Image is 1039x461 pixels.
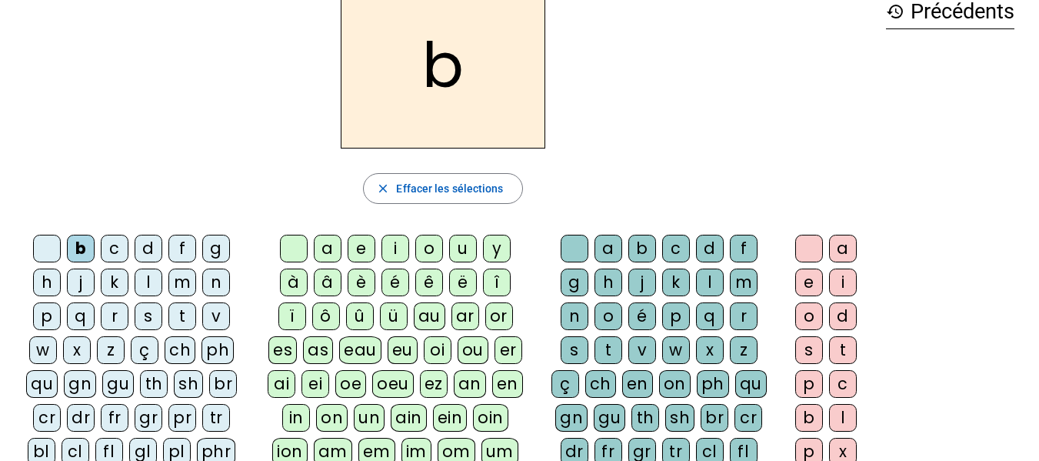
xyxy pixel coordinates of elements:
span: Effacer les sélections [396,179,503,198]
div: s [795,336,823,364]
div: oeu [372,370,414,398]
div: y [483,235,511,262]
div: th [140,370,168,398]
div: f [168,235,196,262]
div: s [561,336,588,364]
div: d [135,235,162,262]
div: r [101,302,128,330]
div: ï [278,302,306,330]
div: tr [202,404,230,432]
div: gn [555,404,588,432]
div: î [483,269,511,296]
div: k [662,269,690,296]
div: ei [301,370,329,398]
div: h [594,269,622,296]
div: m [168,269,196,296]
div: qu [735,370,767,398]
div: d [696,235,724,262]
div: oin [473,404,508,432]
div: eu [388,336,418,364]
div: th [631,404,659,432]
div: i [381,235,409,262]
div: a [314,235,341,262]
div: n [202,269,230,296]
div: ch [165,336,195,364]
div: er [495,336,522,364]
div: ch [585,370,616,398]
div: l [135,269,162,296]
div: z [730,336,758,364]
div: m [730,269,758,296]
div: in [282,404,310,432]
div: z [97,336,125,364]
div: l [696,269,724,296]
div: ain [391,404,427,432]
div: gu [102,370,134,398]
div: e [795,269,823,296]
div: e [348,235,375,262]
div: c [662,235,690,262]
div: u [449,235,477,262]
div: b [67,235,95,262]
div: br [701,404,728,432]
div: gu [594,404,625,432]
mat-icon: close [376,182,390,195]
div: t [594,336,622,364]
div: j [628,269,656,296]
div: û [346,302,374,330]
div: oe [335,370,366,398]
div: g [561,269,588,296]
div: ph [201,336,234,364]
div: sh [665,404,694,432]
div: p [33,302,61,330]
div: i [829,269,857,296]
div: dr [67,404,95,432]
div: eau [339,336,381,364]
div: ar [451,302,479,330]
div: c [829,370,857,398]
div: t [168,302,196,330]
button: Effacer les sélections [363,173,522,204]
div: w [662,336,690,364]
div: w [29,336,57,364]
div: ë [449,269,477,296]
div: ein [433,404,468,432]
div: h [33,269,61,296]
div: x [696,336,724,364]
div: sh [174,370,203,398]
div: a [829,235,857,262]
div: b [795,404,823,432]
div: ê [415,269,443,296]
div: f [730,235,758,262]
div: o [594,302,622,330]
div: en [622,370,653,398]
div: cr [734,404,762,432]
div: or [485,302,513,330]
div: k [101,269,128,296]
div: o [415,235,443,262]
div: fr [101,404,128,432]
div: ai [268,370,295,398]
div: au [414,302,445,330]
div: s [135,302,162,330]
div: g [202,235,230,262]
div: x [63,336,91,364]
div: n [561,302,588,330]
div: p [795,370,823,398]
div: ç [551,370,579,398]
div: un [354,404,385,432]
div: ph [697,370,729,398]
div: qu [26,370,58,398]
div: é [381,269,409,296]
div: l [829,404,857,432]
div: pr [168,404,196,432]
div: q [696,302,724,330]
div: oi [424,336,451,364]
div: en [492,370,523,398]
div: ô [312,302,340,330]
div: j [67,269,95,296]
div: ü [380,302,408,330]
div: p [662,302,690,330]
div: b [628,235,656,262]
mat-icon: history [886,2,904,21]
